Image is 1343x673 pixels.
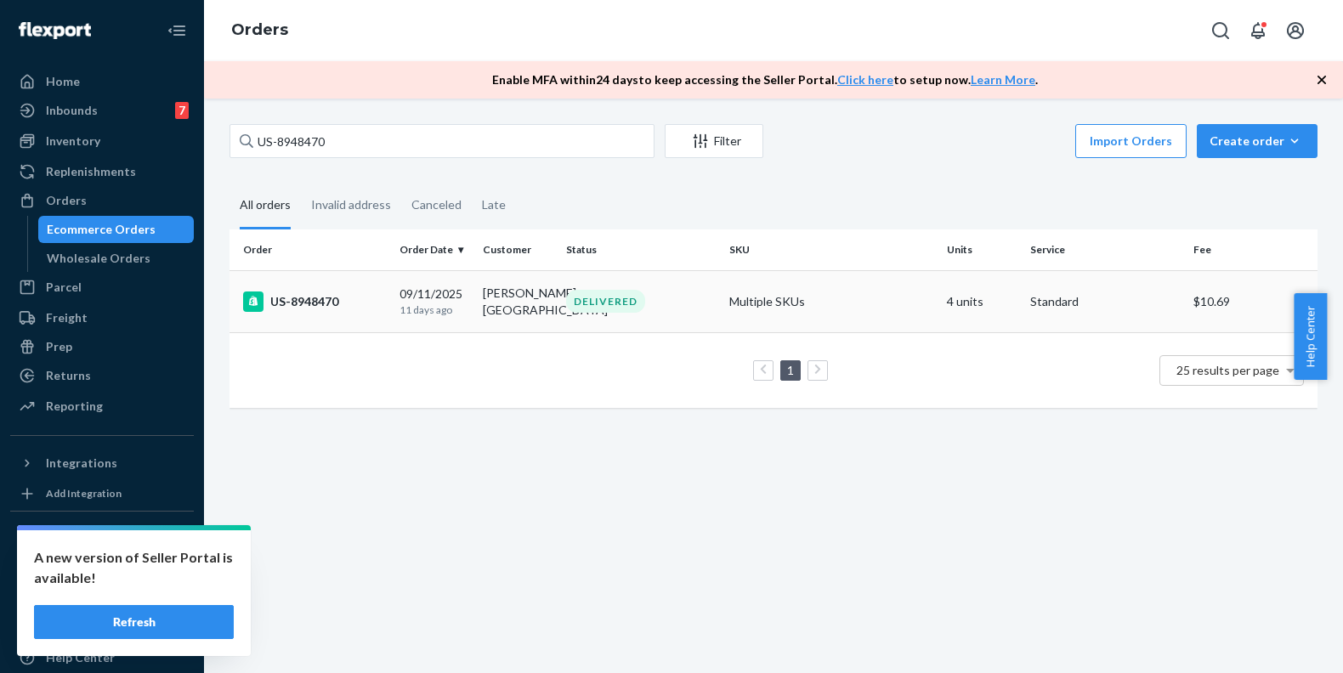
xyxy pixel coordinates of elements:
a: Freight [10,304,194,331]
th: Fee [1187,229,1317,270]
div: Prep [46,338,72,355]
button: Open Search Box [1204,14,1238,48]
button: Import Orders [1075,124,1187,158]
button: Fast Tags [10,525,194,552]
div: Parcel [46,279,82,296]
p: 11 days ago [399,303,469,317]
a: Orders [231,20,288,39]
a: Page 1 is your current page [784,363,797,377]
div: Create order [1210,133,1305,150]
div: Replenishments [46,163,136,180]
a: Click here [837,72,893,87]
div: All orders [240,183,291,229]
a: Wholesale Orders [38,245,195,272]
a: Orders [10,187,194,214]
div: Canceled [411,183,462,227]
img: Flexport logo [19,22,91,39]
th: Service [1023,229,1187,270]
div: DELIVERED [566,290,645,313]
a: Parcel [10,274,194,301]
a: Talk to Support [10,615,194,642]
div: US-8948470 [243,291,386,312]
button: Create order [1197,124,1317,158]
div: Integrations [46,455,117,472]
a: Inbounds7 [10,97,194,124]
div: Reporting [46,398,103,415]
div: Returns [46,367,91,384]
input: Search orders [229,124,654,158]
a: Returns [10,362,194,389]
div: 7 [175,102,189,119]
a: Home [10,68,194,95]
div: Home [46,73,80,90]
td: $10.69 [1187,270,1317,332]
ol: breadcrumbs [218,6,302,55]
div: 09/11/2025 [399,286,469,317]
div: Wholesale Orders [47,250,150,267]
span: 25 results per page [1176,363,1279,377]
th: Order Date [393,229,476,270]
a: Add Fast Tag [10,559,194,580]
a: Prep [10,333,194,360]
button: Help Center [1294,293,1327,380]
button: Filter [665,124,763,158]
div: Ecommerce Orders [47,221,156,238]
div: Filter [666,133,762,150]
div: Add Integration [46,486,122,501]
a: Learn More [971,72,1035,87]
a: Add Integration [10,484,194,504]
th: Status [559,229,722,270]
button: Integrations [10,450,194,477]
div: Invalid address [311,183,391,227]
a: Inventory [10,127,194,155]
td: 4 units [940,270,1023,332]
div: Customer [483,242,552,257]
th: Order [229,229,393,270]
button: Refresh [34,605,234,639]
div: Help Center [46,649,115,666]
td: Multiple SKUs [722,270,940,332]
button: Close Navigation [160,14,194,48]
button: Open account menu [1278,14,1312,48]
a: Ecommerce Orders [38,216,195,243]
a: Settings [10,586,194,614]
th: SKU [722,229,940,270]
div: Inventory [46,133,100,150]
th: Units [940,229,1023,270]
p: Standard [1030,293,1180,310]
a: Reporting [10,393,194,420]
a: Replenishments [10,158,194,185]
div: Orders [46,192,87,209]
p: Enable MFA within 24 days to keep accessing the Seller Portal. to setup now. . [492,71,1038,88]
div: Late [482,183,506,227]
a: Help Center [10,644,194,671]
td: [PERSON_NAME][GEOGRAPHIC_DATA] [476,270,559,332]
div: Freight [46,309,88,326]
button: Open notifications [1241,14,1275,48]
p: A new version of Seller Portal is available! [34,547,234,588]
div: Inbounds [46,102,98,119]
